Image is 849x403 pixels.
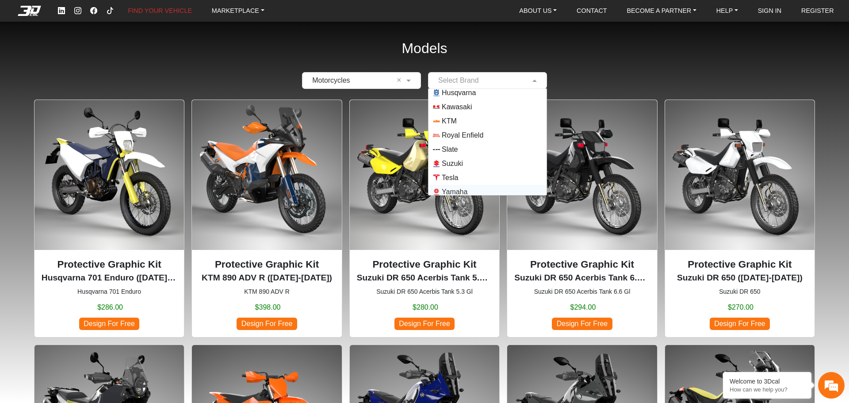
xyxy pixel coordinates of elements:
h2: Models [402,28,447,69]
span: Kawasaki [442,102,472,112]
div: Suzuki DR 650 Acerbis Tank 6.6 Gl [507,100,657,337]
img: Royal Enfield [433,132,440,139]
p: Suzuki DR 650 (1996-2024) [672,272,807,284]
div: KTM 890 ADV R [191,100,342,337]
p: Protective Graphic Kit [199,257,334,272]
span: Design For Free [79,318,139,330]
img: Husqvarna [433,89,440,96]
ng-dropdown-panel: Options List [428,88,547,196]
span: Slate [442,144,458,155]
div: Welcome to 3Dcal [730,378,805,385]
p: Suzuki DR 650 Acerbis Tank 5.3 Gl (1996-2024) [357,272,492,284]
img: Slate [433,146,440,153]
p: Protective Graphic Kit [357,257,492,272]
span: $398.00 [255,302,281,313]
a: FIND YOUR VEHICLE [125,4,195,18]
span: Tesla [442,173,458,183]
span: Design For Free [552,318,612,330]
img: DR 650Acerbis Tank 6.6 Gl1996-2024 [507,100,657,249]
span: Yamaha [442,187,467,197]
small: Suzuki DR 650 Acerbis Tank 6.6 Gl [514,287,650,296]
p: Protective Graphic Kit [514,257,650,272]
div: Suzuki DR 650 [665,100,815,337]
p: Husqvarna 701 Enduro (2016-2024) [42,272,177,284]
span: Clean Field [397,75,404,86]
div: Suzuki DR 650 Acerbis Tank 5.3 Gl [349,100,500,337]
p: Protective Graphic Kit [42,257,177,272]
a: CONTACT [573,4,610,18]
span: Suzuki [442,158,463,169]
span: $294.00 [570,302,596,313]
img: KTM [433,118,440,125]
img: DR 6501996-2024 [665,100,815,249]
a: HELP [713,4,742,18]
small: Suzuki DR 650 [672,287,807,296]
div: Husqvarna 701 Enduro [34,100,184,337]
span: $286.00 [97,302,123,313]
a: ABOUT US [516,4,560,18]
small: KTM 890 ADV R [199,287,334,296]
span: $280.00 [413,302,438,313]
img: 890 ADV R null2023-2025 [192,100,341,249]
span: Design For Free [710,318,770,330]
img: Suzuki [433,160,440,167]
span: Design For Free [237,318,297,330]
a: MARKETPLACE [208,4,268,18]
span: Design For Free [394,318,455,330]
span: Husqvarna [442,88,476,98]
p: Protective Graphic Kit [672,257,807,272]
img: Kawasaki [433,104,440,111]
small: Husqvarna 701 Enduro [42,287,177,296]
small: Suzuki DR 650 Acerbis Tank 5.3 Gl [357,287,492,296]
a: SIGN IN [754,4,785,18]
a: REGISTER [798,4,838,18]
a: BECOME A PARTNER [623,4,700,18]
span: $270.00 [728,302,753,313]
span: Royal Enfield [442,130,483,141]
img: 701 Enduronull2016-2024 [34,100,184,249]
p: KTM 890 ADV R (2023-2025) [199,272,334,284]
p: Suzuki DR 650 Acerbis Tank 6.6 Gl (1996-2024) [514,272,650,284]
img: Tesla [433,174,440,181]
span: KTM [442,116,457,127]
img: DR 650Acerbis Tank 5.3 Gl1996-2024 [350,100,499,249]
p: How can we help you? [730,386,805,393]
img: Yamaha [433,188,440,196]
